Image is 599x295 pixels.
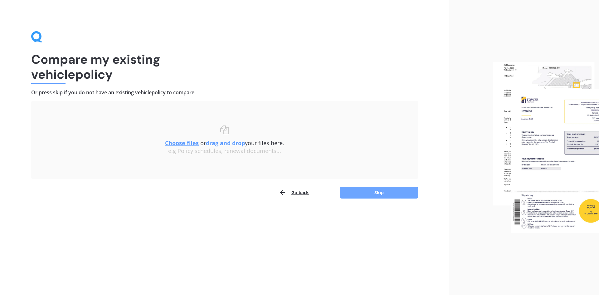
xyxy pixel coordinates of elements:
div: e.g Policy schedules, renewal documents... [44,148,406,155]
b: drag and drop [206,139,245,147]
span: or your files here. [165,139,284,147]
u: Choose files [165,139,199,147]
h4: Or press skip if you do not have an existing vehicle policy to compare. [31,89,418,96]
button: Go back [279,186,309,199]
img: files.webp [493,62,599,234]
h1: Compare my existing vehicle policy [31,52,418,82]
button: Skip [340,187,418,199]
